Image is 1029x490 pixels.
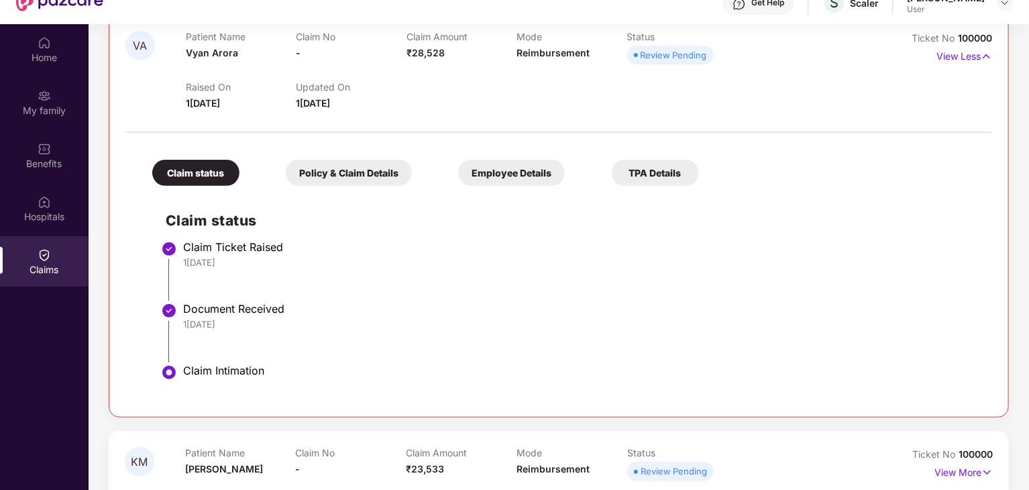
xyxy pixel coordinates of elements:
h2: Claim status [166,209,979,232]
p: Status [627,447,738,458]
div: 1[DATE] [183,256,979,268]
div: Review Pending [641,48,707,62]
div: Claim Intimation [183,364,979,377]
div: Claim Ticket Raised [183,240,979,254]
img: svg+xml;base64,PHN2ZyBpZD0iU3RlcC1Eb25lLTMyeDMyIiB4bWxucz0iaHR0cDovL3d3dy53My5vcmcvMjAwMC9zdmciIH... [161,241,177,257]
span: Reimbursement [517,47,590,58]
span: ₹28,528 [407,47,445,58]
span: 100000 [959,448,993,460]
p: Patient Name [186,31,296,42]
div: 1[DATE] [183,318,979,330]
span: Ticket No [912,448,959,460]
p: Claim Amount [406,447,517,458]
p: Patient Name [185,447,296,458]
div: Policy & Claim Details [286,160,412,186]
p: Claim No [296,447,407,458]
span: - [296,47,301,58]
span: [PERSON_NAME] [185,463,263,475]
span: - [296,463,301,475]
p: Mode [517,31,627,42]
img: svg+xml;base64,PHN2ZyB3aWR0aD0iMjAiIGhlaWdodD0iMjAiIHZpZXdCb3g9IjAgMCAyMCAyMCIgZmlsbD0ibm9uZSIgeG... [38,89,51,103]
div: TPA Details [612,160,699,186]
p: View Less [936,46,992,64]
img: svg+xml;base64,PHN2ZyB4bWxucz0iaHR0cDovL3d3dy53My5vcmcvMjAwMC9zdmciIHdpZHRoPSIxNyIgaGVpZ2h0PSIxNy... [981,465,993,480]
img: svg+xml;base64,PHN2ZyBpZD0iU3RlcC1Eb25lLTMyeDMyIiB4bWxucz0iaHR0cDovL3d3dy53My5vcmcvMjAwMC9zdmciIH... [161,303,177,319]
div: Review Pending [641,464,707,478]
p: Updated On [296,81,406,93]
img: svg+xml;base64,PHN2ZyBpZD0iQmVuZWZpdHMiIHhtbG5zPSJodHRwOi8vd3d3LnczLm9yZy8yMDAwL3N2ZyIgd2lkdGg9Ij... [38,142,51,156]
span: 100000 [958,32,992,44]
img: svg+xml;base64,PHN2ZyB4bWxucz0iaHR0cDovL3d3dy53My5vcmcvMjAwMC9zdmciIHdpZHRoPSIxNyIgaGVpZ2h0PSIxNy... [981,49,992,64]
p: Status [627,31,737,42]
span: KM [131,456,148,468]
span: ₹23,533 [406,463,444,475]
span: VA [133,40,148,52]
span: Vyan Arora [186,47,238,58]
div: Employee Details [458,160,565,186]
img: svg+xml;base64,PHN2ZyBpZD0iU3RlcC1BY3RpdmUtMzJ4MzIiIHhtbG5zPSJodHRwOi8vd3d3LnczLm9yZy8yMDAwL3N2Zy... [161,364,177,381]
span: 1[DATE] [186,97,220,109]
img: svg+xml;base64,PHN2ZyBpZD0iSG9tZSIgeG1sbnM9Imh0dHA6Ly93d3cudzMub3JnLzIwMDAvc3ZnIiB3aWR0aD0iMjAiIG... [38,36,51,50]
span: Reimbursement [517,463,590,475]
div: Claim status [152,160,239,186]
p: View More [934,462,993,480]
span: Ticket No [912,32,958,44]
p: Raised On [186,81,296,93]
p: Mode [517,447,627,458]
img: svg+xml;base64,PHN2ZyBpZD0iSG9zcGl0YWxzIiB4bWxucz0iaHR0cDovL3d3dy53My5vcmcvMjAwMC9zdmciIHdpZHRoPS... [38,195,51,209]
div: Document Received [183,302,979,315]
p: Claim Amount [407,31,517,42]
img: svg+xml;base64,PHN2ZyBpZD0iQ2xhaW0iIHhtbG5zPSJodHRwOi8vd3d3LnczLm9yZy8yMDAwL3N2ZyIgd2lkdGg9IjIwIi... [38,248,51,262]
p: Claim No [296,31,406,42]
span: 1[DATE] [296,97,330,109]
div: User [907,4,985,15]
